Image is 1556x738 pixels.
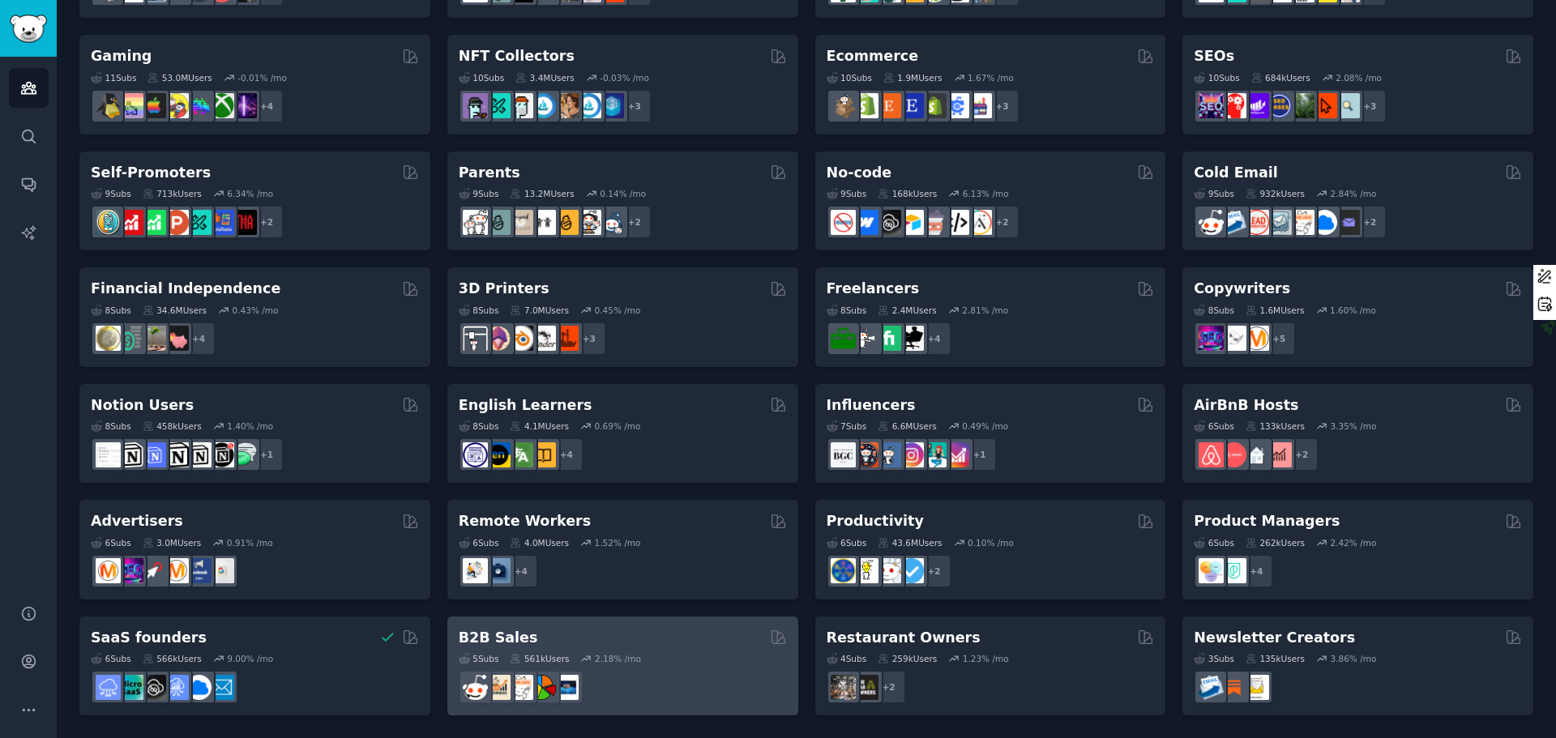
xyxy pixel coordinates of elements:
h2: Newsletter Creators [1194,628,1355,648]
div: + 2 [250,205,284,239]
h2: B2B Sales [459,628,538,648]
img: reviewmyshopify [921,93,947,118]
img: FinancialPlanning [118,326,143,351]
h2: Copywriters [1194,279,1290,299]
div: 11 Sub s [91,72,136,83]
img: forhire [831,326,856,351]
img: 3Dprinting [463,326,488,351]
img: alphaandbetausers [186,210,212,235]
img: nocode [831,210,856,235]
img: b2b_sales [508,675,533,700]
img: B2BSales [531,675,556,700]
img: content_marketing [1244,326,1269,351]
div: + 2 [985,205,1020,239]
div: 8 Sub s [91,305,131,316]
div: 0.14 % /mo [600,188,646,199]
img: linux_gaming [96,93,121,118]
img: NFTExchange [463,93,488,118]
div: 8 Sub s [459,420,499,432]
div: 6.6M Users [878,420,937,432]
img: nocodelowcode [921,210,947,235]
div: 8 Sub s [827,305,867,316]
h2: SaaS founders [91,628,207,648]
div: 3.86 % /mo [1330,653,1376,664]
div: 2.08 % /mo [1336,72,1382,83]
img: LifeProTips [831,558,856,583]
div: + 5 [1262,322,1296,356]
img: SaaS [96,675,121,700]
img: DigitalItems [599,93,624,118]
img: getdisciplined [899,558,924,583]
img: NFTmarket [508,93,533,118]
div: 5 Sub s [459,653,499,664]
img: youtubepromotion [118,210,143,235]
img: NoCodeSaaS [141,675,166,700]
div: + 3 [985,89,1020,123]
h2: Productivity [827,511,924,531]
img: FixMyPrint [554,326,579,351]
img: SaaS_Email_Marketing [209,675,234,700]
img: InstagramGrowthTips [944,442,969,467]
div: 259k Users [878,653,937,664]
div: 1.67 % /mo [968,72,1014,83]
img: rentalproperties [1244,442,1269,467]
div: 3.4M Users [515,72,575,83]
img: GamerPals [164,93,189,118]
h2: Self-Promoters [91,163,211,183]
div: 1.52 % /mo [595,537,641,548]
div: + 2 [618,205,652,239]
div: 8 Sub s [91,420,131,432]
img: selfpromotion [141,210,166,235]
img: BeautyGuruChatter [831,442,856,467]
div: 10 Sub s [1194,72,1239,83]
img: NewParents [554,210,579,235]
div: 1.23 % /mo [963,653,1009,664]
img: language_exchange [508,442,533,467]
img: NFTMarketplace [485,93,511,118]
img: B2BSaaS [1312,210,1337,235]
img: PPC [141,558,166,583]
h2: Ecommerce [827,46,919,66]
h2: Restaurant Owners [827,628,981,648]
img: B2BSaaS [186,675,212,700]
div: 10 Sub s [827,72,872,83]
img: TwitchStreaming [232,93,257,118]
img: parentsofmultiples [576,210,601,235]
div: 2.18 % /mo [595,653,641,664]
img: beyondthebump [508,210,533,235]
img: salestechniques [485,675,511,700]
img: marketing [96,558,121,583]
div: 2.42 % /mo [1330,537,1376,548]
img: SingleParents [485,210,511,235]
img: ProductHunters [164,210,189,235]
img: ecommerce_growth [967,93,992,118]
img: macgaming [141,93,166,118]
div: 168k Users [878,188,937,199]
img: ProductManagement [1199,558,1224,583]
div: -0.03 % /mo [600,72,649,83]
div: + 2 [1285,437,1319,471]
img: Fire [141,326,166,351]
img: advertising [164,558,189,583]
div: 6 Sub s [91,537,131,548]
img: airbnb_hosts [1199,442,1224,467]
img: blender [508,326,533,351]
img: productivity [876,558,901,583]
img: dropship [831,93,856,118]
img: notioncreations [118,442,143,467]
img: ProductMgmt [1221,558,1246,583]
h2: Gaming [91,46,152,66]
img: Emailmarketing [1221,210,1246,235]
img: EtsySellers [899,93,924,118]
img: Parents [599,210,624,235]
h2: Influencers [827,395,916,416]
h2: Freelancers [827,279,920,299]
img: AppIdeas [96,210,121,235]
div: 6.34 % /mo [227,188,273,199]
div: 6 Sub s [1194,537,1234,548]
div: + 2 [872,670,906,704]
div: 1.40 % /mo [227,420,273,432]
img: sales [1199,210,1224,235]
img: GummySearch logo [10,15,47,43]
img: 3Dmodeling [485,326,511,351]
